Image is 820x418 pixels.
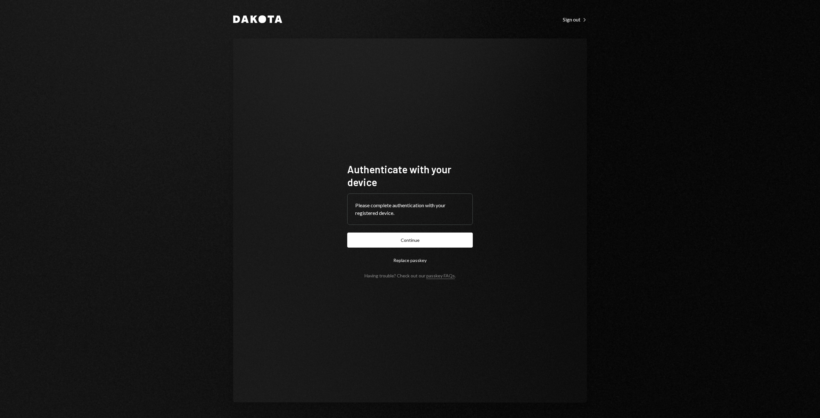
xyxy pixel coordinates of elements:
button: Replace passkey [347,253,473,268]
div: Please complete authentication with your registered device. [355,201,465,217]
a: Sign out [563,16,587,23]
a: passkey FAQs [426,273,455,279]
div: Having trouble? Check out our . [365,273,456,278]
h1: Authenticate with your device [347,163,473,188]
button: Continue [347,233,473,248]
